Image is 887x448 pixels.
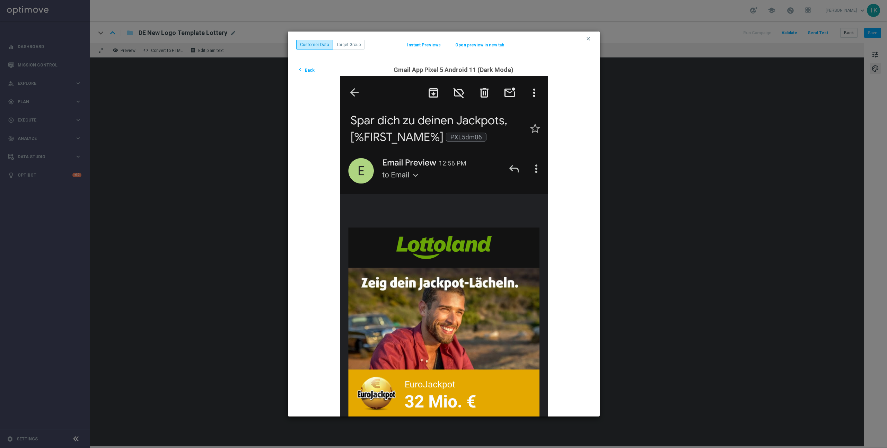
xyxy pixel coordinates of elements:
[586,36,591,42] i: clear
[296,40,333,50] button: Customer Data
[296,40,365,50] div: ...
[407,42,441,48] button: Instant Previews
[296,66,591,74] h2: Gmail App Pixel 5 Android 11 (Dark Mode)
[585,36,593,42] button: clear
[455,42,504,48] button: Open preview in new tab
[296,66,315,74] button: chevron_leftBack
[333,40,365,50] button: Target Group
[297,66,303,73] i: chevron_left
